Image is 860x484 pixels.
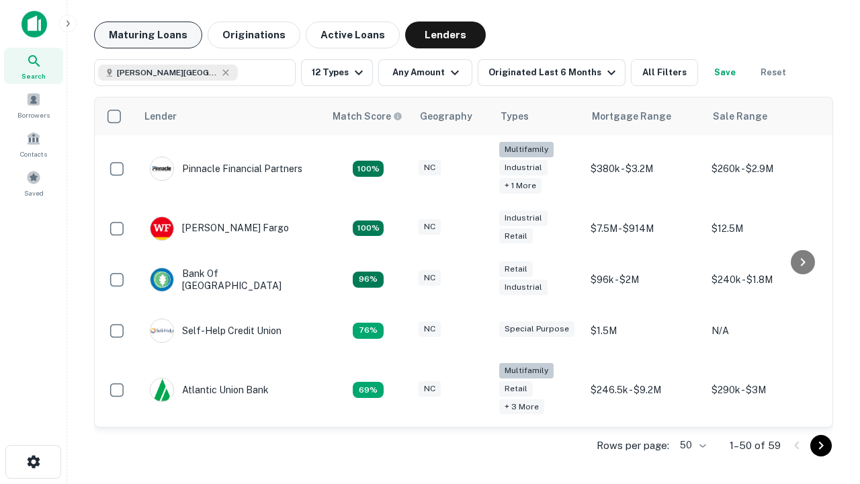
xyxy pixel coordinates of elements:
div: Matching Properties: 14, hasApolloMatch: undefined [353,272,384,288]
div: Matching Properties: 11, hasApolloMatch: undefined [353,323,384,339]
div: Bank Of [GEOGRAPHIC_DATA] [150,268,311,292]
div: Retail [499,229,533,244]
div: Matching Properties: 26, hasApolloMatch: undefined [353,161,384,177]
div: Matching Properties: 15, hasApolloMatch: undefined [353,220,384,237]
div: Multifamily [499,142,554,157]
button: Maturing Loans [94,22,202,48]
th: Sale Range [705,97,826,135]
td: $1.5M [584,305,705,356]
p: 1–50 of 59 [730,438,781,454]
iframe: Chat Widget [793,376,860,441]
div: + 3 more [499,399,544,415]
td: $12.5M [705,203,826,254]
img: capitalize-icon.png [21,11,47,38]
span: Search [21,71,46,81]
span: Borrowers [17,110,50,120]
p: Rows per page: [597,438,669,454]
th: Geography [412,97,492,135]
h6: Match Score [333,109,400,124]
div: Retail [499,381,533,397]
div: NC [419,381,441,397]
div: Industrial [499,280,548,295]
div: Originated Last 6 Months [488,65,619,81]
button: Originations [208,22,300,48]
div: Mortgage Range [592,108,671,124]
button: Reset [752,59,795,86]
div: Geography [420,108,472,124]
div: Retail [499,261,533,277]
img: picture [150,319,173,342]
div: NC [419,160,441,175]
div: NC [419,321,441,337]
button: Save your search to get updates of matches that match your search criteria. [703,59,746,86]
div: NC [419,270,441,286]
div: 50 [675,436,708,455]
td: $7.5M - $914M [584,203,705,254]
img: picture [150,217,173,240]
button: Go to next page [810,435,832,456]
td: $246.5k - $9.2M [584,356,705,424]
span: Contacts [20,149,47,159]
span: [PERSON_NAME][GEOGRAPHIC_DATA], [GEOGRAPHIC_DATA] [117,67,218,79]
td: $290k - $3M [705,356,826,424]
div: + 1 more [499,178,542,194]
div: Types [501,108,529,124]
div: Sale Range [713,108,767,124]
th: Capitalize uses an advanced AI algorithm to match your search with the best lender. The match sco... [325,97,412,135]
div: Lender [144,108,177,124]
a: Search [4,48,63,84]
th: Mortgage Range [584,97,705,135]
a: Contacts [4,126,63,162]
td: $96k - $2M [584,254,705,305]
td: $260k - $2.9M [705,135,826,203]
a: Saved [4,165,63,201]
td: $380k - $3.2M [584,135,705,203]
button: 12 Types [301,59,373,86]
button: All Filters [631,59,698,86]
button: Originated Last 6 Months [478,59,626,86]
div: Industrial [499,210,548,226]
div: Matching Properties: 10, hasApolloMatch: undefined [353,382,384,398]
div: Atlantic Union Bank [150,378,269,402]
button: Active Loans [306,22,400,48]
img: picture [150,378,173,401]
td: N/A [705,305,826,356]
div: Special Purpose [499,321,574,337]
button: Lenders [405,22,486,48]
div: Multifamily [499,363,554,378]
th: Lender [136,97,325,135]
div: Pinnacle Financial Partners [150,157,302,181]
img: picture [150,268,173,291]
div: NC [419,219,441,235]
div: Industrial [499,160,548,175]
a: Borrowers [4,87,63,123]
td: $240k - $1.8M [705,254,826,305]
span: Saved [24,188,44,198]
div: Self-help Credit Union [150,319,282,343]
div: [PERSON_NAME] Fargo [150,216,289,241]
img: picture [150,157,173,180]
th: Types [492,97,584,135]
div: Capitalize uses an advanced AI algorithm to match your search with the best lender. The match sco... [333,109,402,124]
button: Any Amount [378,59,472,86]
